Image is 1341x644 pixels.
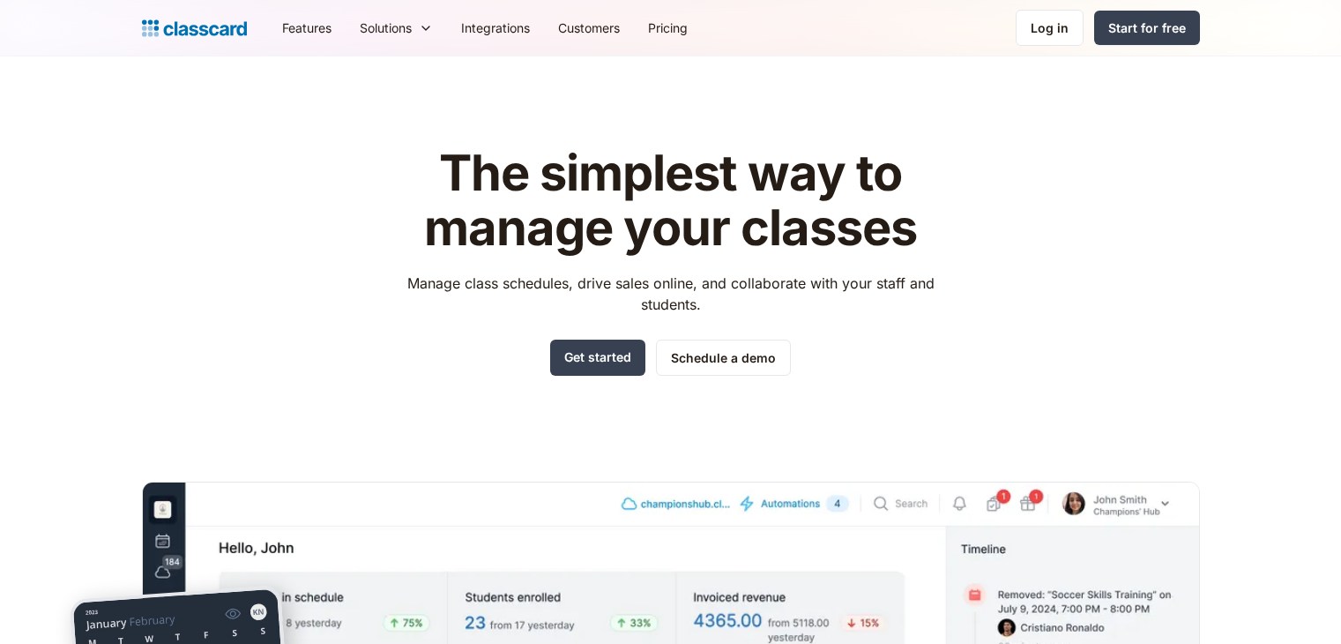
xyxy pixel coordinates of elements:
a: Customers [544,8,634,48]
div: Start for free [1108,19,1186,37]
div: Solutions [360,19,412,37]
a: Get started [550,340,645,376]
a: home [142,16,247,41]
a: Start for free [1094,11,1200,45]
a: Integrations [447,8,544,48]
a: Pricing [634,8,702,48]
a: Schedule a demo [656,340,791,376]
div: Log in [1031,19,1069,37]
a: Features [268,8,346,48]
a: Log in [1016,10,1084,46]
h1: The simplest way to manage your classes [391,146,950,255]
div: Solutions [346,8,447,48]
p: Manage class schedules, drive sales online, and collaborate with your staff and students. [391,273,950,315]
